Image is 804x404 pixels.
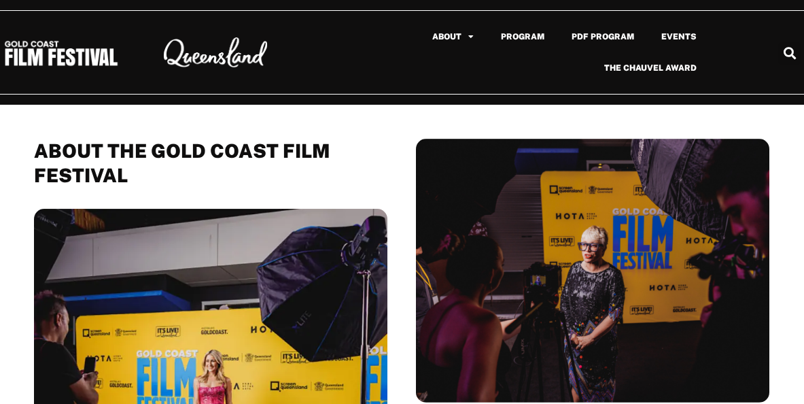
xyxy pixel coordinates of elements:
[778,42,801,65] div: Search
[343,21,710,84] nav: Menu
[558,21,648,52] a: PDF Program
[487,21,558,52] a: Program
[34,139,387,188] h2: About THE GOLD COAST FILM FESTIVAL​
[591,52,710,84] a: The Chauvel Award
[419,21,487,52] a: About
[648,21,710,52] a: Events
